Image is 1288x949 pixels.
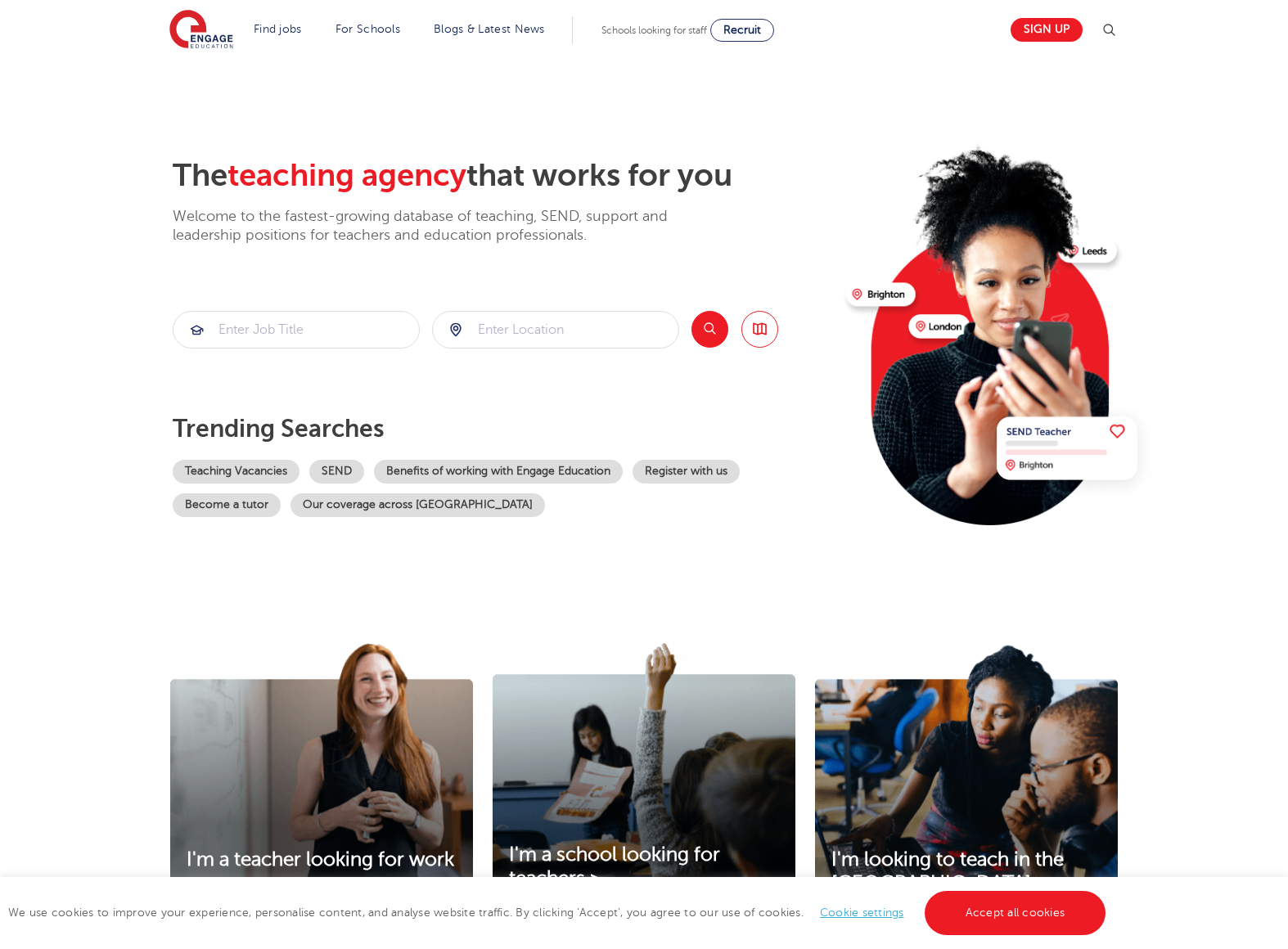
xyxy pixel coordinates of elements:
[187,848,454,894] span: I'm a teacher looking for work >
[493,643,795,911] img: I'm a school looking for teachers
[434,23,545,35] a: Blogs & Latest News
[173,312,419,348] input: Submit
[336,23,400,35] a: For Schools
[170,643,473,916] img: I'm a teacher looking for work
[1011,18,1083,42] a: Sign up
[169,10,233,51] img: Engage Education
[493,843,795,891] a: I'm a school looking for teachers >
[432,311,679,349] div: Submit
[173,311,420,349] div: Submit
[173,493,281,517] a: Become a tutor
[290,493,545,517] a: Our coverage across [GEOGRAPHIC_DATA]
[173,157,833,195] h2: The that works for you
[173,414,833,443] p: Trending searches
[601,25,707,36] span: Schools looking for staff
[710,19,774,42] a: Recruit
[815,848,1118,896] a: I'm looking to teach in the [GEOGRAPHIC_DATA] >
[723,24,761,36] span: Recruit
[173,460,299,483] a: Teaching Vacancies
[309,460,364,483] a: SEND
[170,848,473,896] a: I'm a teacher looking for work >
[433,312,678,348] input: Submit
[831,848,1064,894] span: I'm looking to teach in the [GEOGRAPHIC_DATA] >
[8,906,1110,919] span: We use cookies to improve your experience, personalise content, and analyse website traffic. By c...
[254,23,302,35] a: Find jobs
[374,460,623,483] a: Benefits of working with Engage Education
[925,891,1106,935] a: Accept all cookies
[633,460,740,483] a: Register with us
[691,311,728,348] button: Search
[509,843,720,889] span: I'm a school looking for teachers >
[815,643,1118,916] img: I'm looking to teach in the UK
[820,906,904,919] a: Cookie settings
[173,207,713,245] p: Welcome to the fastest-growing database of teaching, SEND, support and leadership positions for t...
[227,158,466,193] span: teaching agency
